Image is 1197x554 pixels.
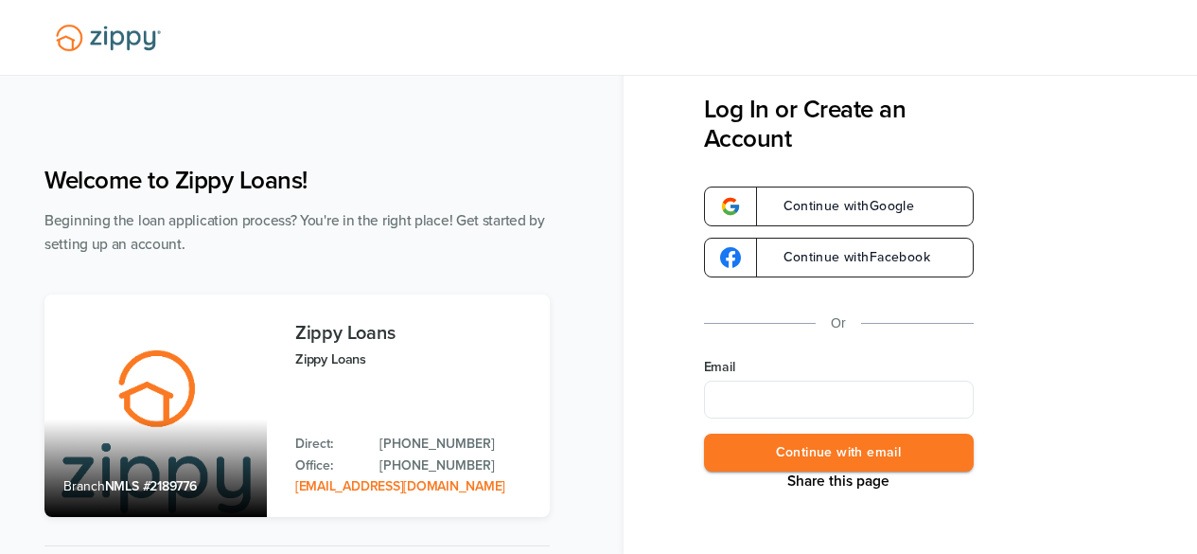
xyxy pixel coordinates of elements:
span: NMLS #2189776 [105,478,197,494]
h3: Log In or Create an Account [704,95,974,153]
img: google-logo [720,196,741,217]
input: Email Address [704,381,974,419]
span: Continue with Google [765,200,915,213]
a: google-logoContinue withFacebook [704,238,974,277]
h1: Welcome to Zippy Loans! [44,166,550,195]
a: Email Address: zippyguide@zippymh.com [295,478,505,494]
p: Direct: [295,434,361,455]
span: Branch [63,478,105,494]
h3: Zippy Loans [295,323,531,344]
p: Office: [295,456,361,476]
img: google-logo [720,247,741,268]
p: Or [831,312,846,335]
button: Share This Page [782,472,895,491]
a: Direct Phone: 512-975-2947 [379,434,531,455]
button: Continue with email [704,434,974,473]
span: Beginning the loan application process? You're in the right place! Get started by setting up an a... [44,212,545,253]
a: google-logoContinue withGoogle [704,187,974,226]
a: Office Phone: 512-975-2947 [379,456,531,476]
span: Continue with Facebook [765,251,930,264]
img: Lender Logo [44,16,172,60]
p: Zippy Loans [295,348,531,370]
label: Email [704,358,974,377]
